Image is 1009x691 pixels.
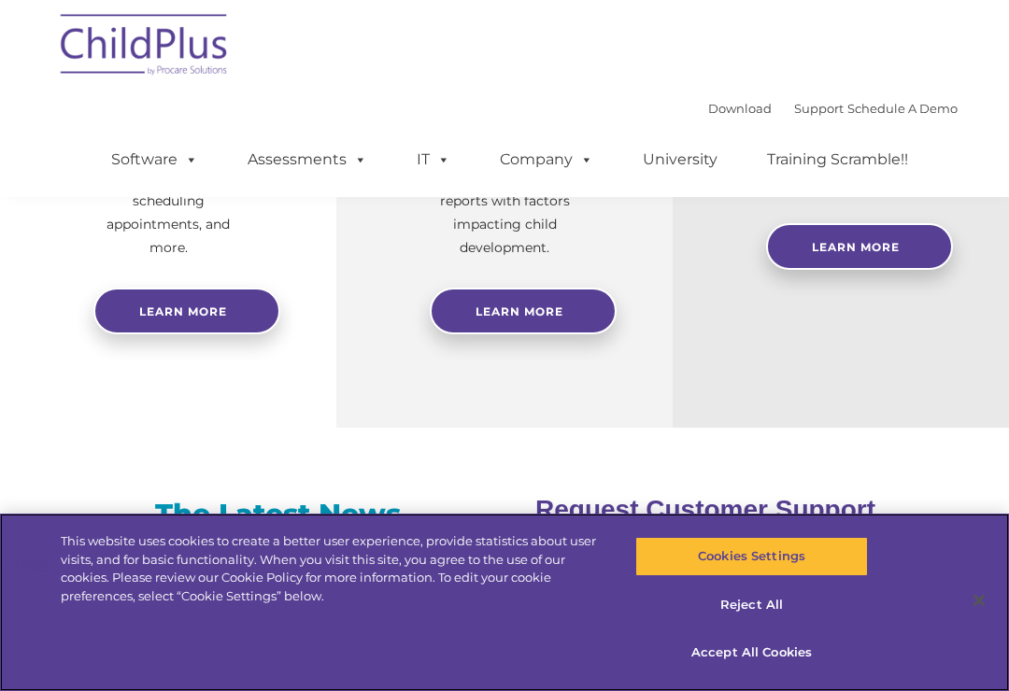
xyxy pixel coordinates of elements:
[229,141,386,178] a: Assessments
[708,101,772,116] a: Download
[748,141,927,178] a: Training Scramble!!
[481,141,612,178] a: Company
[766,223,953,270] a: Learn More
[959,580,1000,621] button: Close
[93,288,280,334] a: Learn more
[708,101,958,116] font: |
[847,101,958,116] a: Schedule A Demo
[82,496,475,533] h3: The Latest News
[635,633,867,672] button: Accept All Cookies
[430,288,617,334] a: Learn More
[794,101,844,116] a: Support
[624,141,736,178] a: University
[139,304,227,318] span: Learn more
[635,585,867,625] button: Reject All
[398,141,469,178] a: IT
[92,141,217,178] a: Software
[812,240,900,254] span: Learn More
[476,304,563,318] span: Learn More
[635,537,867,576] button: Cookies Settings
[51,1,238,94] img: ChildPlus by Procare Solutions
[61,532,605,605] div: This website uses cookies to create a better user experience, provide statistics about user visit...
